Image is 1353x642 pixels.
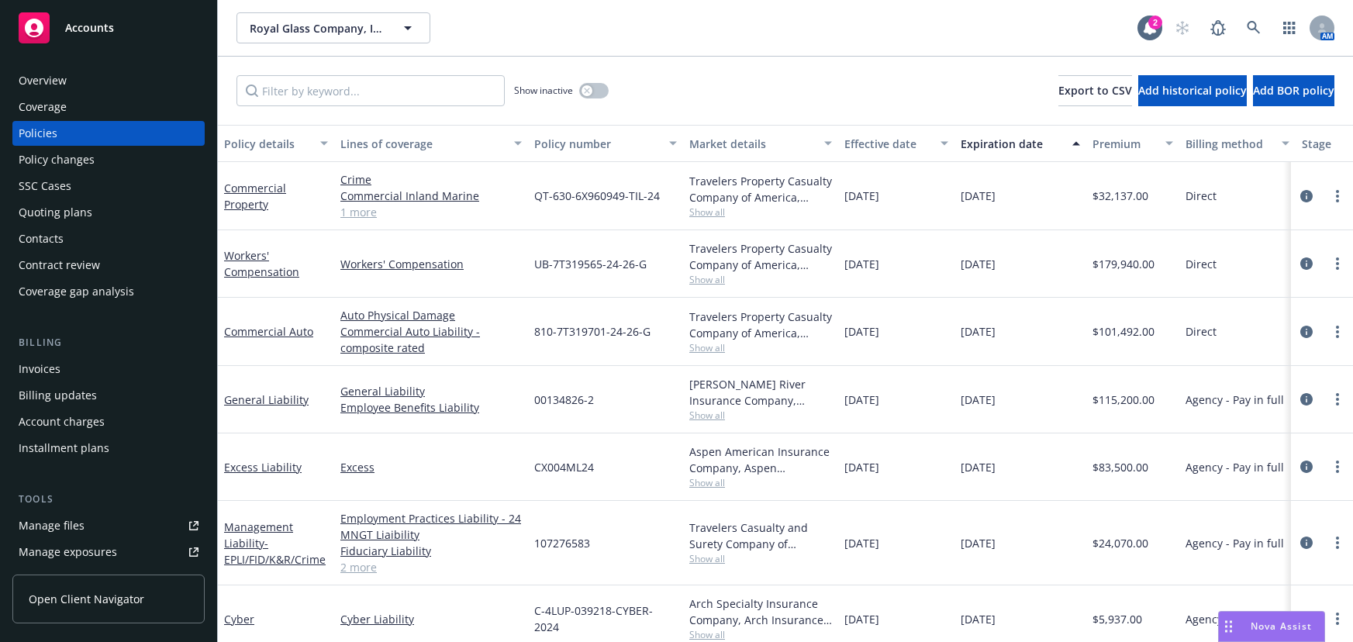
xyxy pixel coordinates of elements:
a: Fiduciary Liability [340,543,522,559]
span: $5,937.00 [1092,611,1142,627]
a: Accounts [12,6,205,50]
button: Expiration date [954,125,1086,162]
a: 1 more [340,204,522,220]
div: Manage exposures [19,540,117,564]
div: Effective date [844,136,931,152]
div: Travelers Property Casualty Company of America, Travelers Insurance [689,309,832,341]
span: QT-630-6X960949-TIL-24 [534,188,660,204]
div: Coverage gap analysis [19,279,134,304]
a: Crime [340,171,522,188]
span: Show all [689,273,832,286]
a: more [1328,609,1347,628]
div: Contract review [19,253,100,278]
div: Contacts [19,226,64,251]
span: $115,200.00 [1092,392,1155,408]
a: Report a Bug [1203,12,1234,43]
button: Effective date [838,125,954,162]
a: Policies [12,121,205,146]
div: Lines of coverage [340,136,505,152]
a: Installment plans [12,436,205,461]
input: Filter by keyword... [236,75,505,106]
div: SSC Cases [19,174,71,198]
a: circleInformation [1297,323,1316,341]
span: Add historical policy [1138,83,1247,98]
a: General Liability [340,383,522,399]
a: Contract review [12,253,205,278]
a: Account charges [12,409,205,434]
span: Show all [689,552,832,565]
span: $83,500.00 [1092,459,1148,475]
a: Switch app [1274,12,1305,43]
div: Travelers Property Casualty Company of America, Travelers Insurance [689,173,832,205]
a: Commercial Property [224,181,286,212]
span: Agency - Pay in full [1186,611,1284,627]
a: Commercial Auto Liability - composite rated [340,323,522,356]
button: Export to CSV [1058,75,1132,106]
a: Cyber Liability [340,611,522,627]
a: Invoices [12,357,205,381]
span: Show all [689,205,832,219]
a: Cyber [224,612,254,626]
span: Manage exposures [12,540,205,564]
span: $101,492.00 [1092,323,1155,340]
a: more [1328,457,1347,476]
div: Travelers Casualty and Surety Company of America, Travelers Insurance, Amwins [689,519,832,552]
div: Billing [12,335,205,350]
span: [DATE] [844,611,879,627]
span: [DATE] [961,256,996,272]
a: Workers' Compensation [340,256,522,272]
div: Expiration date [961,136,1063,152]
span: Direct [1186,256,1217,272]
span: [DATE] [961,392,996,408]
div: Drag to move [1219,612,1238,641]
button: Lines of coverage [334,125,528,162]
div: Overview [19,68,67,93]
span: 810-7T319701-24-26-G [534,323,651,340]
button: Nova Assist [1218,611,1325,642]
a: circleInformation [1297,457,1316,476]
a: more [1328,533,1347,552]
span: Add BOR policy [1253,83,1334,98]
span: [DATE] [844,392,879,408]
a: Employment Practices Liability - 24 MNGT Liaibility [340,510,522,543]
span: Show inactive [514,84,573,97]
a: Policy changes [12,147,205,172]
span: UB-7T319565-24-26-G [534,256,647,272]
a: Coverage [12,95,205,119]
span: Show all [689,476,832,489]
div: Stage [1302,136,1350,152]
button: Add BOR policy [1253,75,1334,106]
span: Show all [689,409,832,422]
span: C-4LUP-039218-CYBER-2024 [534,602,677,635]
div: Policy number [534,136,660,152]
a: Management Liability [224,519,326,567]
span: Accounts [65,22,114,34]
span: [DATE] [961,459,996,475]
span: [DATE] [961,188,996,204]
a: Excess Liability [224,460,302,475]
div: Premium [1092,136,1156,152]
button: Add historical policy [1138,75,1247,106]
span: Nova Assist [1251,620,1312,633]
button: Billing method [1179,125,1296,162]
span: Open Client Navigator [29,591,144,607]
div: [PERSON_NAME] River Insurance Company, [PERSON_NAME] River Group, Amwins [689,376,832,409]
a: Commercial Inland Marine [340,188,522,204]
span: 107276583 [534,535,590,551]
a: Manage files [12,513,205,538]
a: Quoting plans [12,200,205,225]
span: CX004ML24 [534,459,594,475]
a: circleInformation [1297,254,1316,273]
a: more [1328,254,1347,273]
span: [DATE] [961,611,996,627]
a: Overview [12,68,205,93]
a: General Liability [224,392,309,407]
a: circleInformation [1297,609,1316,628]
a: Billing updates [12,383,205,408]
button: Policy details [218,125,334,162]
span: [DATE] [844,323,879,340]
span: [DATE] [961,535,996,551]
a: Excess [340,459,522,475]
a: Search [1238,12,1269,43]
a: more [1328,323,1347,341]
